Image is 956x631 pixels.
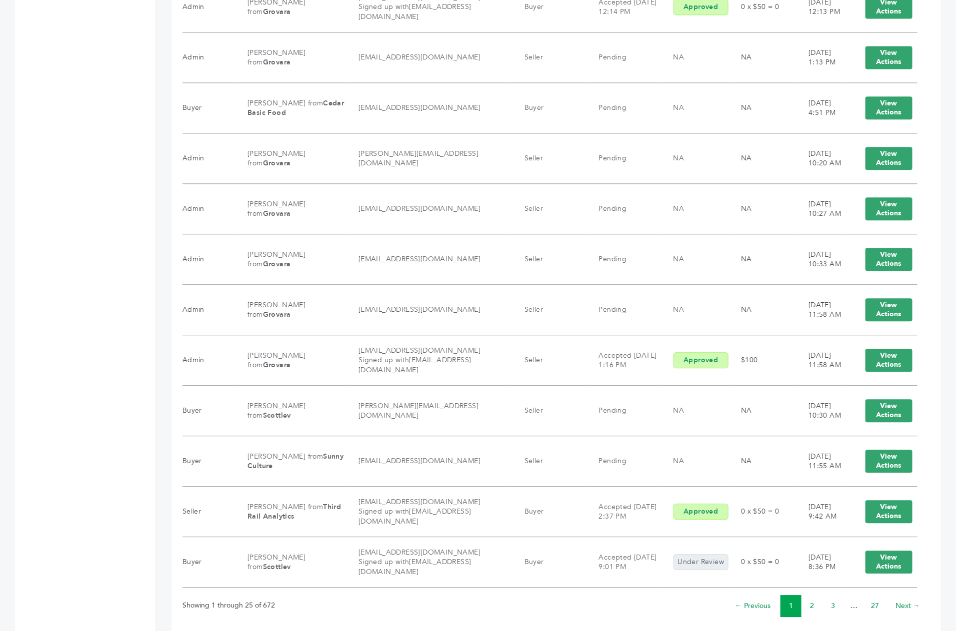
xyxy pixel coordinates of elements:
button: View Actions [865,96,912,119]
span: [DATE] 10:27 AM [808,199,841,219]
a: NA [673,153,684,163]
td: NA [728,133,796,184]
td: NA [728,83,796,133]
li: … [843,595,864,617]
td: 0 x $50 = 0 [728,487,796,537]
a: Pending [599,305,627,314]
a: Next → [895,601,920,611]
a: Pending [599,204,627,213]
a: [EMAIL_ADDRESS][DOMAIN_NAME] [358,548,480,577]
button: View Actions [865,500,912,523]
td: NA [728,234,796,285]
a: Seller [524,52,543,62]
div: Approved [673,352,728,368]
span: [DATE] 1:13 PM [808,48,836,67]
b: Grovara [263,259,291,269]
span: [DATE] 10:20 AM [808,149,841,168]
td: NA [728,386,796,436]
button: View Actions [865,298,912,321]
button: View Actions [865,551,912,574]
td: $100 [728,335,796,386]
a: [PERSON_NAME] from [247,502,341,522]
b: Grovara [263,209,291,218]
span: [DATE] 11:58 AM [808,300,841,320]
a: [PERSON_NAME][EMAIL_ADDRESS][DOMAIN_NAME] [358,401,478,421]
td: Admin [182,335,235,386]
b: Grovara [263,310,291,319]
a: NA [673,254,684,264]
a: Accepted [DATE] 9:01 PM [599,553,657,572]
span: [DATE] 8:36 PM [808,553,836,572]
td: Buyer [182,436,235,487]
a: ← Previous [735,601,770,611]
a: [EMAIL_ADDRESS][DOMAIN_NAME] [358,346,480,375]
a: [PERSON_NAME] from [247,250,305,269]
td: Admin [182,32,235,83]
a: [PERSON_NAME][EMAIL_ADDRESS][DOMAIN_NAME] [358,149,478,168]
td: 0 x $50 = 0 [728,537,796,588]
td: Buyer [182,83,235,133]
td: Seller [182,487,235,537]
span: [DATE] 4:51 PM [808,98,836,118]
a: Pending [599,52,627,62]
span: Signed up with [EMAIL_ADDRESS][DOMAIN_NAME] [358,507,471,526]
button: View Actions [865,450,912,473]
a: [PERSON_NAME] from [247,351,305,370]
a: Seller [524,153,543,163]
a: Accepted [DATE] 2:37 PM [599,502,657,522]
a: Seller [524,355,543,365]
td: Buyer [182,386,235,436]
a: [PERSON_NAME] from [247,452,343,471]
button: View Actions [865,197,912,220]
td: NA [728,32,796,83]
a: 27 [871,601,879,611]
a: [EMAIL_ADDRESS][DOMAIN_NAME] [358,456,480,466]
button: View Actions [865,399,912,422]
a: [EMAIL_ADDRESS][DOMAIN_NAME] [358,103,480,112]
a: [EMAIL_ADDRESS][DOMAIN_NAME] [358,52,480,62]
button: View Actions [865,248,912,271]
a: NA [673,204,684,213]
span: Signed up with [EMAIL_ADDRESS][DOMAIN_NAME] [358,557,471,577]
td: Admin [182,234,235,285]
a: NA [673,52,684,62]
b: Grovara [263,7,291,16]
span: [DATE] 10:33 AM [808,250,841,269]
button: View Actions [865,46,912,69]
td: Admin [182,184,235,234]
b: Third Rail Analytics [247,502,341,522]
a: Seller [524,456,543,466]
a: 1 [789,601,793,611]
a: Seller [524,204,543,213]
b: Grovara [263,360,291,370]
span: [DATE] 11:58 AM [808,351,841,370]
b: Sunny Culture [247,452,343,471]
a: [EMAIL_ADDRESS][DOMAIN_NAME] [358,254,480,264]
a: NA [673,305,684,314]
span: [DATE] 10:30 AM [808,401,841,421]
a: Seller [524,254,543,264]
a: 3 [831,601,835,611]
a: 2 [810,601,814,611]
a: NA [673,103,684,112]
a: Pending [599,406,627,415]
td: Admin [182,285,235,335]
a: [PERSON_NAME] from [247,199,305,219]
td: Admin [182,133,235,184]
div: Approved [673,504,728,520]
a: [EMAIL_ADDRESS][DOMAIN_NAME] [358,305,480,314]
a: Pending [599,153,627,163]
button: View Actions [865,349,912,372]
a: Pending [599,456,627,466]
td: NA [728,184,796,234]
a: Buyer [524,557,544,567]
a: [EMAIL_ADDRESS][DOMAIN_NAME] [358,204,480,213]
b: Cedar Basic Food [247,98,344,118]
b: Grovara [263,158,291,168]
b: Scottlev [263,411,291,420]
a: [PERSON_NAME] from [247,300,305,320]
a: [PERSON_NAME] from [247,149,305,168]
a: Pending [599,103,627,112]
button: View Actions [865,147,912,170]
a: Buyer [524,2,544,11]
